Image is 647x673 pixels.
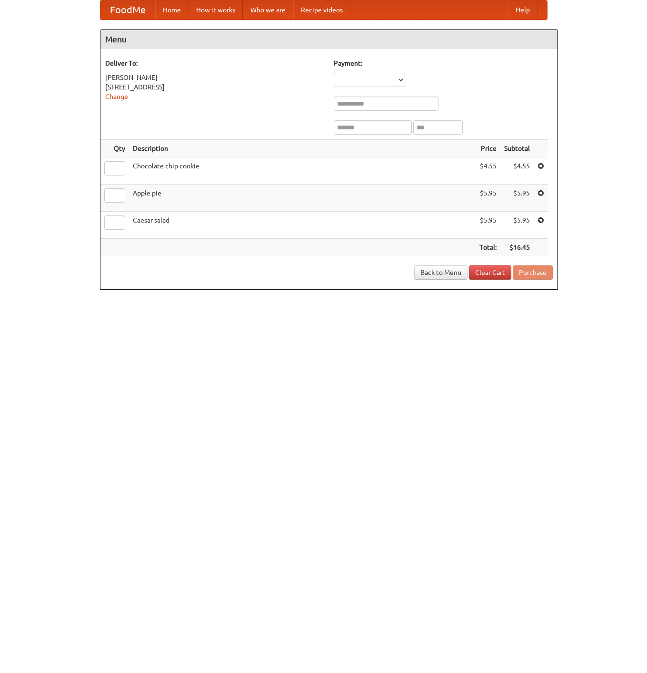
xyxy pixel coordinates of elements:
[476,239,500,256] th: Total:
[100,30,557,49] h4: Menu
[105,93,128,100] a: Change
[476,185,500,212] td: $5.95
[129,157,476,185] td: Chocolate chip cookie
[476,212,500,239] td: $5.95
[100,0,155,20] a: FoodMe
[500,239,534,256] th: $16.45
[508,0,538,20] a: Help
[414,265,468,280] a: Back to Menu
[293,0,350,20] a: Recipe videos
[476,157,500,185] td: $4.55
[500,157,534,185] td: $4.55
[105,59,324,68] h5: Deliver To:
[129,185,476,212] td: Apple pie
[129,212,476,239] td: Caesar salad
[500,140,534,157] th: Subtotal
[469,265,511,280] a: Clear Cart
[105,82,324,92] div: [STREET_ADDRESS]
[100,140,129,157] th: Qty
[105,73,324,82] div: [PERSON_NAME]
[155,0,189,20] a: Home
[476,140,500,157] th: Price
[513,265,553,280] button: Purchase
[500,212,534,239] td: $5.95
[129,140,476,157] th: Description
[500,185,534,212] td: $5.95
[334,59,553,68] h5: Payment:
[189,0,243,20] a: How it works
[243,0,293,20] a: Who we are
